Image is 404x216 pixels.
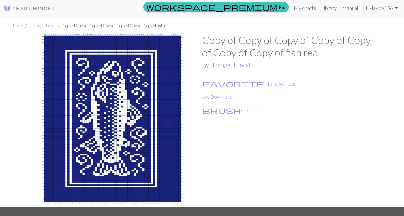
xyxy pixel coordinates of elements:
span: workspace_premium [146,3,277,12]
h2: By [202,61,382,69]
li: Copy of Copy of Copy of Copy of Copy of Copy of Copy of fish real [56,23,171,29]
img: Copy of fish real [23,34,202,207]
a: HiMaybe156 [361,2,400,14]
a: DownloadDownload [202,94,233,100]
img: Logo [4,4,55,12]
button: CustomiseCustomise [202,106,265,114]
button: Favourite No favourites [202,79,296,88]
a: Library [319,2,339,14]
h1: Copy of Copy of Copy of Copy of Copy of Copy of Copy of fish real [202,34,382,59]
span: favorite [202,79,264,88]
a: strangelittlecat [210,61,251,69]
a: strangelittlecat [30,23,56,28]
a: My charts [291,2,319,14]
i: Favourite [202,80,264,87]
i: Download [202,93,210,101]
a: Manual [339,2,361,14]
a: Pro [143,2,289,12]
span: save_alt [202,92,210,101]
i: Customise [202,106,241,114]
a: Library [10,23,23,28]
span: brush [202,106,241,115]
